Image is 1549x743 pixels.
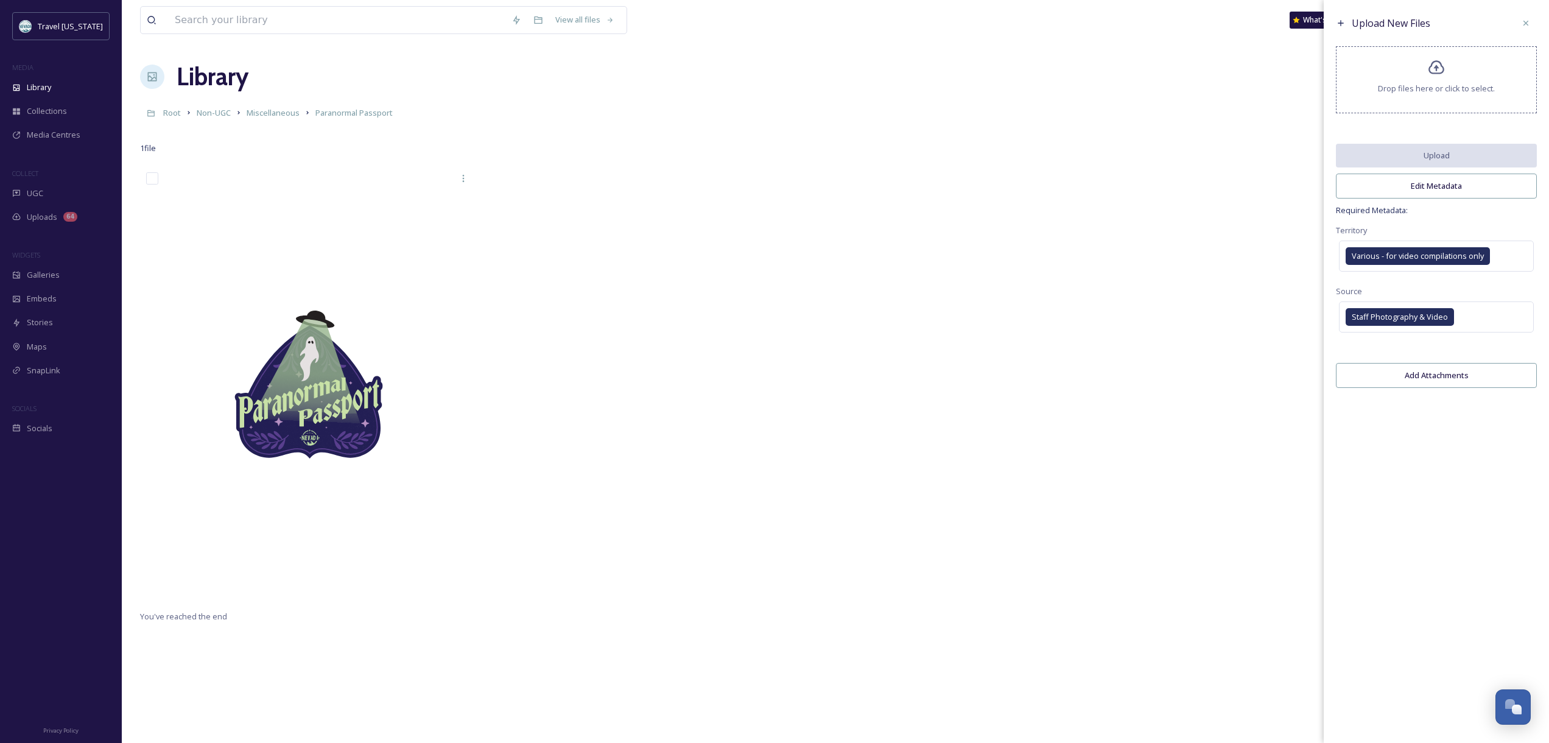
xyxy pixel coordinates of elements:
[140,611,227,622] span: You've reached the end
[140,166,477,603] img: Paranormal Passport 2025 Final.svg
[1495,689,1531,725] button: Open Chat
[247,105,300,120] a: Miscellaneous
[315,105,393,120] a: Paranormal Passport
[27,82,51,93] span: Library
[43,722,79,737] a: Privacy Policy
[27,188,43,199] span: UGC
[27,341,47,353] span: Maps
[247,107,300,118] span: Miscellaneous
[1352,250,1484,262] span: Various - for video compilations only
[197,105,231,120] a: Non-UGC
[12,63,33,72] span: MEDIA
[27,365,60,376] span: SnapLink
[177,58,248,95] a: Library
[163,107,181,118] span: Root
[1378,83,1495,94] span: Drop files here or click to select.
[12,169,38,178] span: COLLECT
[1352,16,1430,30] span: Upload New Files
[27,423,52,434] span: Socials
[140,143,156,154] span: 1 file
[19,20,32,32] img: download.jpeg
[38,21,103,32] span: Travel [US_STATE]
[1336,205,1537,216] span: Required Metadata:
[169,7,505,33] input: Search your library
[1352,311,1448,323] span: Staff Photography & Video
[549,8,620,32] a: View all files
[27,317,53,328] span: Stories
[163,105,181,120] a: Root
[12,250,40,259] span: WIDGETS
[1336,363,1537,388] button: Add Attachments
[27,129,80,141] span: Media Centres
[1290,12,1351,29] a: What's New
[27,269,60,281] span: Galleries
[1336,225,1367,236] span: Territory
[1336,144,1537,167] button: Upload
[27,293,57,305] span: Embeds
[1336,174,1537,199] button: Edit Metadata
[27,105,67,117] span: Collections
[197,107,231,118] span: Non-UGC
[63,212,77,222] div: 64
[315,107,393,118] span: Paranormal Passport
[1336,286,1362,297] span: Source
[12,404,37,413] span: SOCIALS
[43,727,79,734] span: Privacy Policy
[27,211,57,223] span: Uploads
